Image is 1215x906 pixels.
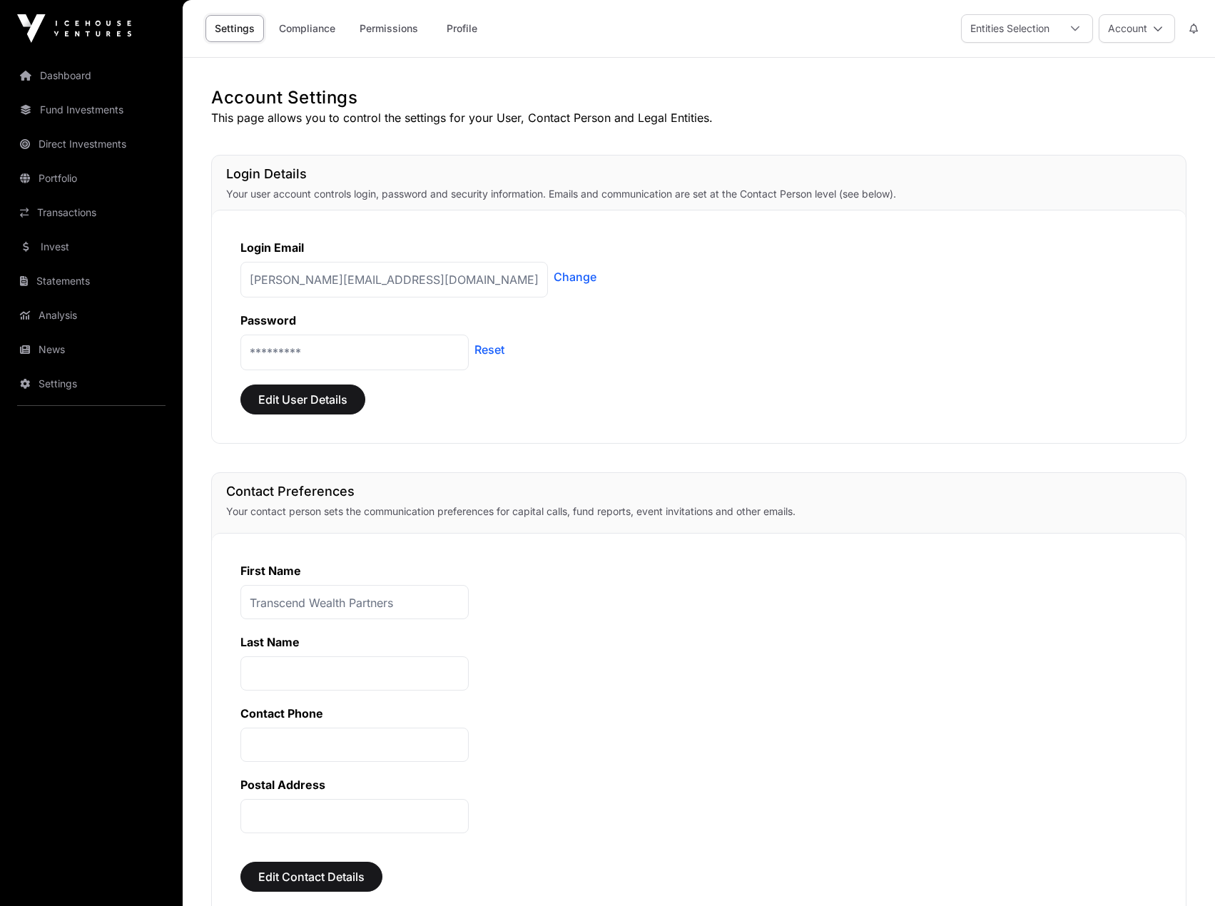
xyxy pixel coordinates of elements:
span: Edit Contact Details [258,868,365,885]
a: Fund Investments [11,94,171,126]
a: Reset [474,341,504,358]
a: Permissions [350,15,427,42]
a: Profile [433,15,490,42]
a: Direct Investments [11,128,171,160]
h1: Contact Preferences [226,482,1171,502]
label: Password [240,313,296,327]
label: Login Email [240,240,304,255]
p: Your contact person sets the communication preferences for capital calls, fund reports, event inv... [226,504,1171,519]
img: Icehouse Ventures Logo [17,14,131,43]
a: Invest [11,231,171,263]
label: Last Name [240,635,300,649]
button: Edit User Details [240,385,365,414]
h1: Login Details [226,164,1171,184]
a: Compliance [270,15,345,42]
iframe: Chat Widget [1144,838,1215,906]
a: Portfolio [11,163,171,194]
a: Statements [11,265,171,297]
a: Transactions [11,197,171,228]
a: Settings [11,368,171,399]
h1: Account Settings [211,86,1186,109]
button: Edit Contact Details [240,862,382,892]
p: Your user account controls login, password and security information. Emails and communication are... [226,187,1171,201]
a: Settings [205,15,264,42]
a: Change [554,268,596,285]
label: First Name [240,564,301,578]
label: Postal Address [240,778,325,792]
p: Transcend Wealth Partners [240,585,469,619]
p: This page allows you to control the settings for your User, Contact Person and Legal Entities. [211,109,1186,126]
span: Edit User Details [258,391,347,408]
p: [PERSON_NAME][EMAIL_ADDRESS][DOMAIN_NAME] [240,262,548,297]
button: Account [1099,14,1175,43]
a: Analysis [11,300,171,331]
label: Contact Phone [240,706,323,721]
a: Dashboard [11,60,171,91]
div: Entities Selection [962,15,1058,42]
a: News [11,334,171,365]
